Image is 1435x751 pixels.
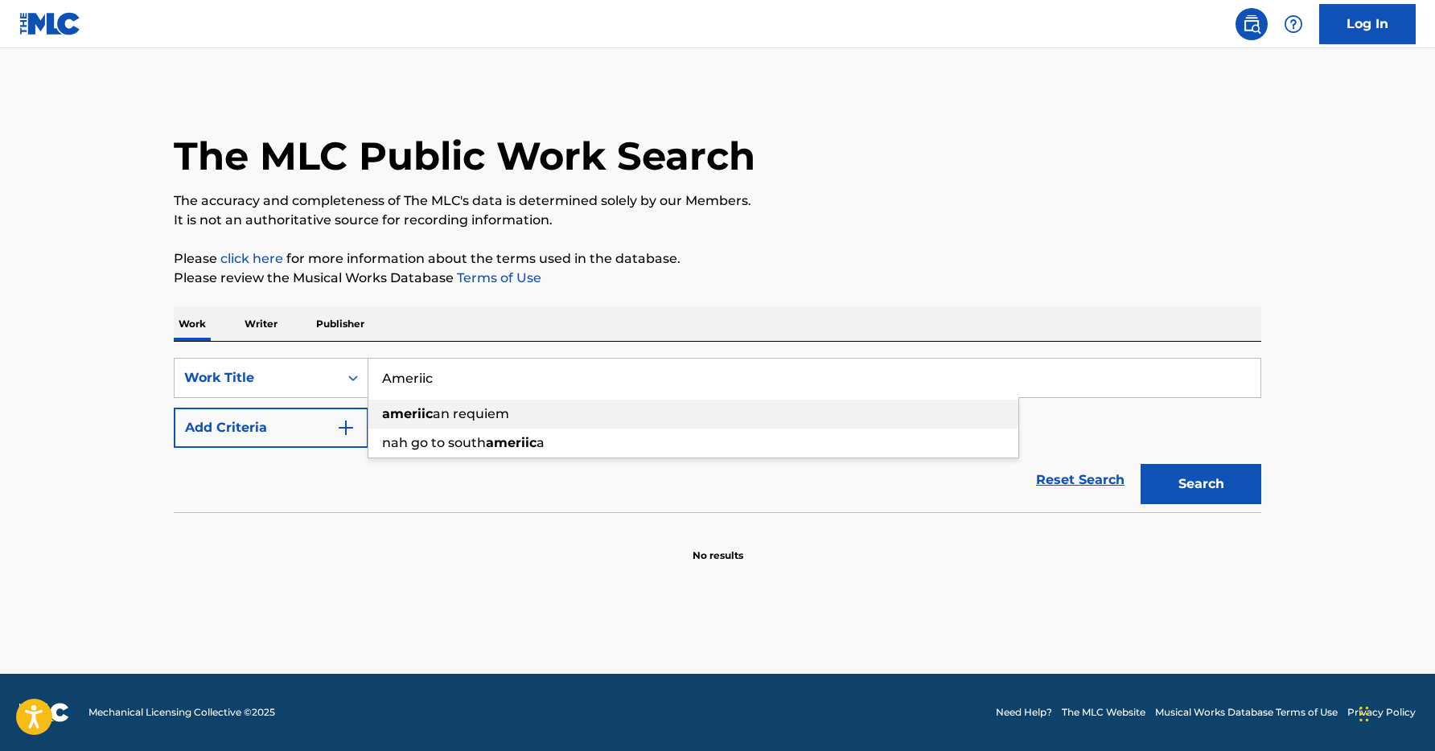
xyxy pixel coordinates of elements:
[1359,690,1369,738] div: Drag
[693,529,743,563] p: No results
[1284,14,1303,34] img: help
[382,406,433,421] strong: ameriic
[382,435,486,450] span: nah go to south
[336,418,356,437] img: 9d2ae6d4665cec9f34b9.svg
[88,705,275,720] span: Mechanical Licensing Collective © 2025
[174,358,1261,512] form: Search Form
[1155,705,1338,720] a: Musical Works Database Terms of Use
[174,307,211,341] p: Work
[1347,705,1416,720] a: Privacy Policy
[1355,674,1435,751] iframe: Chat Widget
[537,435,545,450] span: a
[433,406,509,421] span: an requiem
[1028,462,1133,498] a: Reset Search
[1236,8,1268,40] a: Public Search
[1319,4,1416,44] a: Log In
[996,705,1052,720] a: Need Help?
[1141,464,1261,504] button: Search
[311,307,369,341] p: Publisher
[174,132,755,180] h1: The MLC Public Work Search
[174,211,1261,230] p: It is not an authoritative source for recording information.
[174,191,1261,211] p: The accuracy and completeness of The MLC's data is determined solely by our Members.
[19,703,69,722] img: logo
[454,270,541,285] a: Terms of Use
[240,307,282,341] p: Writer
[220,251,283,266] a: click here
[1242,14,1261,34] img: search
[174,408,368,448] button: Add Criteria
[19,12,81,35] img: MLC Logo
[1062,705,1145,720] a: The MLC Website
[1277,8,1310,40] div: Help
[486,435,537,450] strong: ameriic
[174,249,1261,269] p: Please for more information about the terms used in the database.
[174,269,1261,288] p: Please review the Musical Works Database
[184,368,329,388] div: Work Title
